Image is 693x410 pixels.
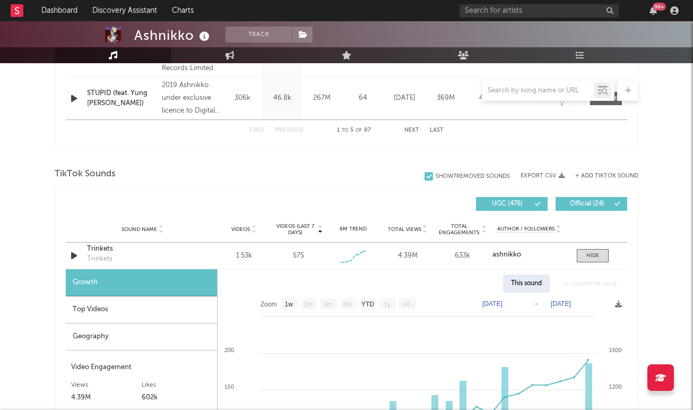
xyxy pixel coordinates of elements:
[71,391,142,404] div: 4.39M
[383,251,432,261] div: 4.39M
[555,275,625,293] div: All sounds for song
[293,251,304,261] div: 575
[565,173,638,179] button: + Add TikTok Sound
[87,254,112,264] div: Trinkets
[649,6,657,15] button: 99+
[71,379,142,391] div: Views
[342,128,348,133] span: to
[482,87,594,95] input: Search by song name or URL
[328,225,378,233] div: 6M Trend
[430,127,444,133] button: Last
[562,201,611,207] span: Official ( 24 )
[384,301,391,308] text: 1y
[403,301,410,308] text: All
[325,124,383,137] div: 1 5 87
[497,226,555,233] span: Author / Followers
[609,383,622,390] text: 1200
[249,127,265,133] button: First
[226,27,292,42] button: Track
[224,383,234,390] text: 150
[66,323,217,351] div: Geography
[521,173,565,179] button: Export CSV
[142,379,212,391] div: Likes
[609,347,622,353] text: 1600
[55,168,116,181] span: TikTok Sounds
[482,300,503,307] text: [DATE]
[404,127,419,133] button: Next
[285,301,293,308] text: 1w
[142,391,212,404] div: 602k
[361,301,374,308] text: YTD
[460,4,619,18] input: Search for artists
[162,79,220,117] div: 2019 Ashnikko under exclusive licence to Digital Picnic Records, a Warner Music Group Company
[438,251,487,261] div: 633k
[575,173,638,179] button: + Add TikTok Sound
[533,300,539,307] text: →
[71,361,212,374] div: Video Engagement
[556,197,627,211] button: Official(24)
[492,251,521,258] strong: ashnikko
[343,301,352,308] text: 6m
[261,301,277,308] text: Zoom
[388,226,421,233] span: Total Views
[274,223,317,236] span: Videos (last 7 days)
[492,251,566,259] a: ashnikko
[122,226,157,233] span: Sound Name
[653,3,666,11] div: 99 +
[503,275,550,293] div: This sound
[219,251,268,261] div: 1.53k
[438,223,481,236] span: Total Engagements
[483,201,532,207] span: UGC ( 476 )
[275,127,304,133] button: Previous
[436,173,510,180] div: Show 7 Removed Sounds
[231,226,250,233] span: Videos
[66,296,217,323] div: Top Videos
[66,269,217,296] div: Growth
[134,27,212,44] div: Ashnikko
[476,197,548,211] button: UGC(476)
[551,300,571,307] text: [DATE]
[356,128,362,133] span: of
[304,301,313,308] text: 1m
[324,301,333,308] text: 3m
[87,244,198,254] a: Trinkets
[224,347,234,353] text: 200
